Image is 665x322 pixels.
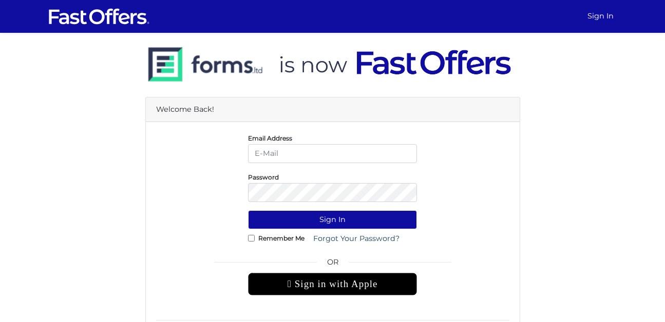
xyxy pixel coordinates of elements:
[146,97,520,122] div: Welcome Back!
[248,210,417,229] button: Sign In
[248,273,417,295] div: Sign in with Apple
[583,6,618,26] a: Sign In
[248,256,417,273] span: OR
[258,237,305,239] label: Remember Me
[307,229,406,248] a: Forgot Your Password?
[248,176,279,178] label: Password
[248,137,292,139] label: Email Address
[248,144,417,163] input: E-Mail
